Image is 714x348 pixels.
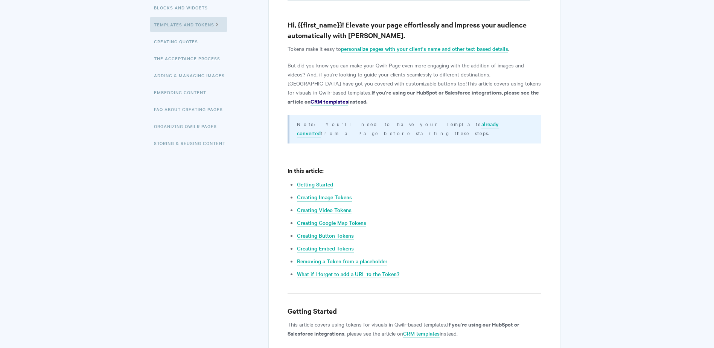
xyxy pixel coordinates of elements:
strong: instead. [348,97,367,105]
p: This article covers using tokens for visuals in Qwilr-based templates. , please see the article o... [288,320,541,338]
a: Organizing Qwilr Pages [154,119,222,134]
a: personalize pages with your client's name and other text-based details [341,45,508,53]
p: Note: You'll need to have your Template from a Page before starting these steps. [297,119,531,137]
a: Creating Quotes [154,34,204,49]
a: already converted [297,120,499,137]
a: Embedding Content [154,85,212,100]
p: Tokens make it easy to . [288,44,541,53]
strong: In this article: [288,166,324,174]
a: Creating Google Map Tokens [297,219,366,227]
a: What if I forget to add a URL to the Token? [297,270,399,278]
a: CRM templates [403,330,440,338]
strong: If you're using our HubSpot or Salesforce integrations, please see the article on [288,88,539,105]
a: Storing & Reusing Content [154,136,231,151]
h3: Hi, {{first_name}}! Elevate your page effortlessly and impress your audience automatically with [... [288,20,541,41]
a: Templates and Tokens [150,17,227,32]
a: Adding & Managing Images [154,68,230,83]
a: Creating Button Tokens [297,232,354,240]
a: Creating Embed Tokens [297,244,354,253]
strong: CRM templates [311,97,348,105]
a: Creating Video Tokens [297,206,352,214]
p: But did you know you can make your Qwilr Page even more engaging with the addition of images and ... [288,61,541,106]
a: Removing a Token from a placeholder [297,257,387,266]
a: Getting Started [297,180,333,189]
a: Creating Image Tokens [297,193,352,201]
a: The Acceptance Process [154,51,226,66]
a: CRM templates [311,98,348,106]
h3: Getting Started [288,306,541,316]
a: FAQ About Creating Pages [154,102,228,117]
